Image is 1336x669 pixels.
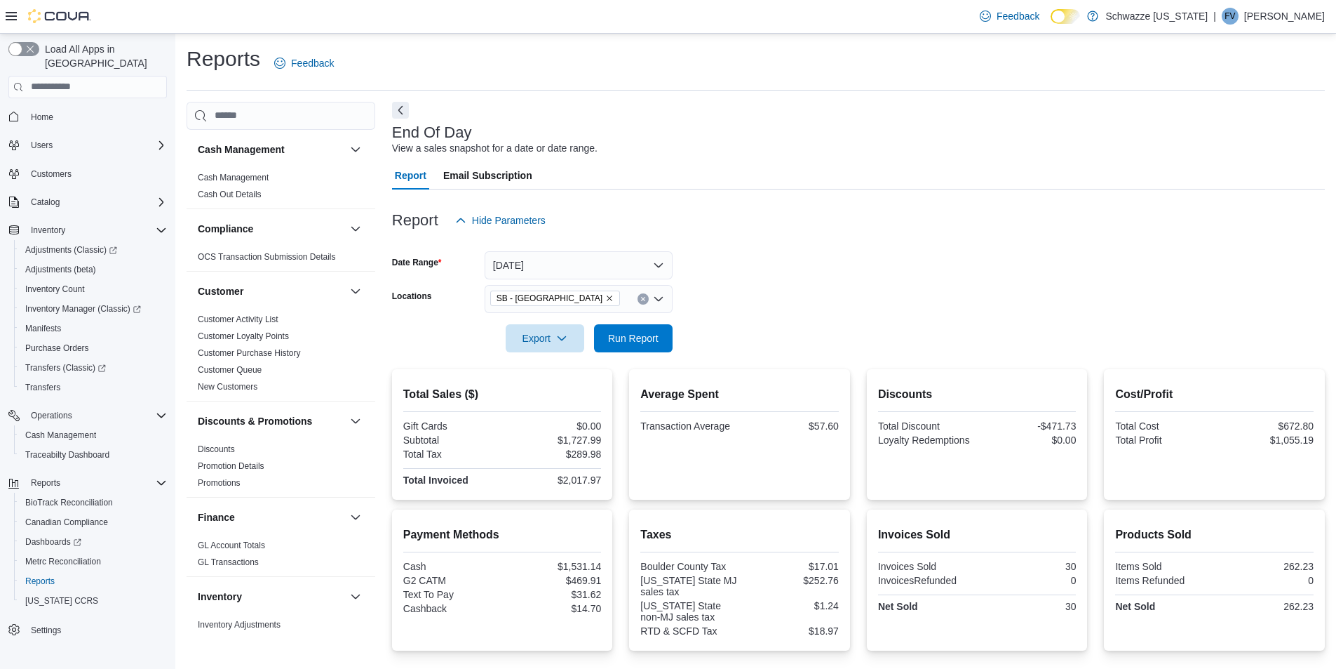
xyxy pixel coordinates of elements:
[25,449,109,461] span: Traceabilty Dashboard
[39,42,167,70] span: Load All Apps in [GEOGRAPHIC_DATA]
[25,284,85,295] span: Inventory Count
[878,386,1077,403] h2: Discounts
[878,561,974,572] div: Invoices Sold
[485,251,673,279] button: [DATE]
[25,323,61,334] span: Manifests
[1244,8,1325,25] p: [PERSON_NAME]
[198,143,344,157] button: Cash Management
[25,222,71,239] button: Inventory
[198,478,241,488] a: Promotions
[1115,561,1211,572] div: Items Sold
[20,592,167,609] span: Washington CCRS
[505,603,601,614] div: $14.70
[403,589,499,600] div: Text To Pay
[31,140,53,151] span: Users
[198,365,262,375] a: Customer Queue
[28,9,91,23] img: Cova
[198,222,253,236] h3: Compliance
[1115,386,1314,403] h2: Cost/Profit
[878,575,974,586] div: InvoicesRefunded
[198,143,285,157] h3: Cash Management
[20,300,147,317] a: Inventory Manager (Classic)
[20,446,115,463] a: Traceabilty Dashboard
[1115,575,1211,586] div: Items Refunded
[14,532,173,552] a: Dashboards
[505,449,601,460] div: $289.98
[20,494,119,511] a: BioTrack Reconciliation
[878,420,974,432] div: Total Discount
[3,619,173,640] button: Settings
[25,497,113,508] span: BioTrack Reconciliation
[14,493,173,512] button: BioTrack Reconciliation
[980,575,1076,586] div: 0
[395,161,426,190] span: Report
[25,303,141,314] span: Inventory Manager (Classic)
[3,192,173,212] button: Catalog
[25,194,65,211] button: Catalog
[14,571,173,591] button: Reports
[20,359,167,376] span: Transfers (Classic)
[20,261,102,278] a: Adjustments (beta)
[31,410,72,421] span: Operations
[198,619,281,630] span: Inventory Adjustments
[450,206,551,234] button: Hide Parameters
[198,348,301,358] a: Customer Purchase History
[198,444,235,455] span: Discounts
[14,591,173,611] button: [US_STATE] CCRS
[198,590,242,604] h3: Inventory
[25,382,60,393] span: Transfers
[14,378,173,397] button: Transfers
[403,420,499,432] div: Gift Cards
[198,172,269,183] span: Cash Management
[878,601,918,612] strong: Net Sold
[20,379,66,396] a: Transfers
[974,2,1045,30] a: Feedback
[403,526,602,543] h2: Payment Methods
[605,294,614,303] button: Remove SB - Longmont from selection in this group
[198,314,278,325] span: Customer Activity List
[25,536,81,548] span: Dashboards
[20,553,167,570] span: Metrc Reconciliation
[198,461,264,471] a: Promotion Details
[1115,435,1211,446] div: Total Profit
[392,102,409,119] button: Next
[743,625,839,637] div: $18.97
[20,514,167,531] span: Canadian Compliance
[637,293,649,305] button: Clear input
[20,427,102,444] a: Cash Management
[198,381,257,392] span: New Customers
[490,291,620,306] span: SB - Longmont
[198,414,312,428] h3: Discounts & Promotions
[20,534,87,550] a: Dashboards
[1222,8,1239,25] div: Franco Vert
[198,477,241,489] span: Promotions
[608,331,659,345] span: Run Report
[20,534,167,550] span: Dashboards
[31,477,60,489] span: Reports
[14,279,173,299] button: Inventory Count
[505,575,601,586] div: $469.91
[505,561,601,572] div: $1,531.14
[403,386,602,403] h2: Total Sales ($)
[198,444,235,454] a: Discounts
[25,137,58,154] button: Users
[20,427,167,444] span: Cash Management
[20,261,167,278] span: Adjustments (beta)
[505,475,601,486] div: $2,017.97
[403,475,468,486] strong: Total Invoiced
[506,324,584,352] button: Export
[14,552,173,571] button: Metrc Reconciliation
[198,414,344,428] button: Discounts & Promotions
[25,475,66,491] button: Reports
[640,386,839,403] h2: Average Spent
[392,124,472,141] h3: End Of Day
[403,435,499,446] div: Subtotal
[1224,8,1235,25] span: FV
[25,343,89,354] span: Purchase Orders
[20,281,90,298] a: Inventory Count
[25,430,96,441] span: Cash Management
[198,557,259,568] span: GL Transactions
[198,540,265,551] span: GL Account Totals
[347,283,364,300] button: Customer
[1115,420,1211,432] div: Total Cost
